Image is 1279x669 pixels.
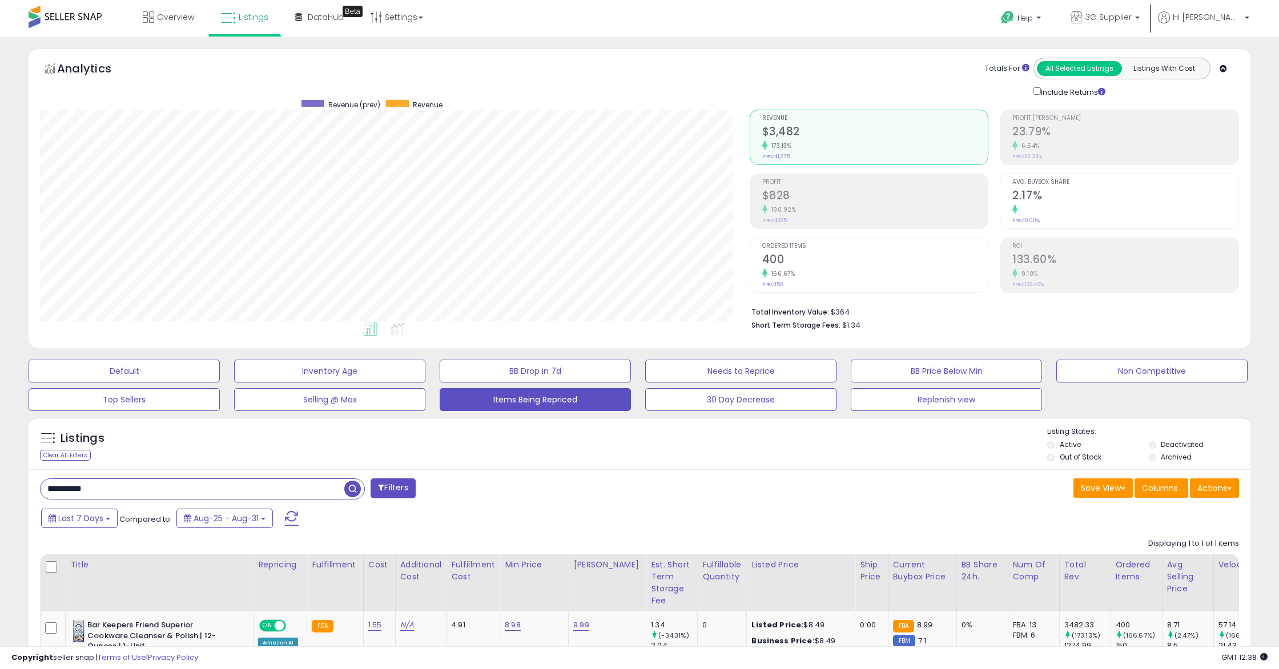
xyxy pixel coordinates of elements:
[762,243,988,249] span: Ordered Items
[985,63,1029,74] div: Totals For
[573,619,589,631] a: 9.99
[98,652,146,663] a: Terms of Use
[41,509,118,528] button: Last 7 Days
[400,559,442,583] div: Additional Cost
[1175,631,1198,640] small: (2.47%)
[1121,61,1206,76] button: Listings With Cost
[992,2,1052,37] a: Help
[1221,652,1268,663] span: 2025-09-9 12:38 GMT
[1226,631,1258,640] small: (166.64%)
[762,179,988,186] span: Profit
[762,217,787,224] small: Prev: $285
[87,620,226,655] b: Bar Keepers Friend Superior Cookware Cleanser & Polish | 12-Ounces | 1-Unit
[61,430,104,446] h5: Listings
[1013,620,1051,630] div: FBA: 13
[651,559,693,607] div: Est. Short Term Storage Fee
[451,559,495,583] div: Fulfillment Cost
[702,620,738,630] div: 0
[893,559,952,583] div: Current Buybox Price
[1017,142,1040,150] small: 6.54%
[1218,620,1265,630] div: 57.14
[767,205,797,214] small: 190.92%
[157,11,194,23] span: Overview
[234,360,425,382] button: Inventory Age
[400,619,414,631] a: N/A
[11,652,198,663] div: seller snap | |
[368,559,391,571] div: Cost
[1013,630,1051,640] div: FBM: 6
[1123,631,1155,640] small: (166.67%)
[860,620,879,630] div: 0.00
[1135,478,1188,498] button: Columns
[234,388,425,411] button: Selling @ Max
[1013,559,1055,583] div: Num of Comp.
[1161,452,1192,462] label: Archived
[762,153,790,160] small: Prev: $1,275
[1116,559,1157,583] div: Ordered Items
[651,620,697,630] div: 1.34
[440,388,631,411] button: Items Being Repriced
[1167,559,1209,595] div: Avg Selling Price
[1073,478,1133,498] button: Save View
[40,450,91,461] div: Clear All Filters
[1012,115,1238,122] span: Profit [PERSON_NAME]
[762,189,988,204] h2: $828
[751,304,1231,318] li: $364
[751,620,846,630] div: $8.49
[762,281,783,288] small: Prev: 150
[1173,11,1241,23] span: Hi [PERSON_NAME]
[328,100,380,110] span: Revenue (prev)
[284,621,303,631] span: OFF
[645,388,836,411] button: 30 Day Decrease
[1085,11,1132,23] span: 3G Supplier
[194,513,259,524] span: Aug-25 - Aug-31
[1000,10,1015,25] i: Get Help
[1072,631,1100,640] small: (173.13%)
[842,320,860,331] span: $1.34
[1161,440,1204,449] label: Deactivated
[1064,620,1111,630] div: 3482.33
[29,388,220,411] button: Top Sellers
[1037,61,1122,76] button: All Selected Listings
[751,307,829,317] b: Total Inventory Value:
[505,559,564,571] div: Min Price
[751,320,840,330] b: Short Term Storage Fees:
[917,619,933,630] span: 8.99
[312,559,358,571] div: Fulfillment
[1012,179,1238,186] span: Avg. Buybox Share
[1012,217,1040,224] small: Prev: 0.00%
[1012,281,1044,288] small: Prev: 122.46%
[1116,620,1162,630] div: 400
[1142,482,1178,494] span: Columns
[1012,189,1238,204] h2: 2.17%
[893,635,915,647] small: FBM
[1017,269,1038,278] small: 9.10%
[1012,253,1238,268] h2: 133.60%
[1060,440,1081,449] label: Active
[645,360,836,382] button: Needs to Reprice
[371,478,415,498] button: Filters
[343,6,363,17] div: Tooltip anchor
[308,11,344,23] span: DataHub
[58,513,103,524] span: Last 7 Days
[658,631,689,640] small: (-34.31%)
[573,559,641,571] div: [PERSON_NAME]
[893,620,914,632] small: FBA
[413,100,443,110] span: Revenue
[767,269,795,278] small: 166.67%
[1190,478,1239,498] button: Actions
[1158,11,1249,37] a: Hi [PERSON_NAME]
[1012,243,1238,249] span: ROI
[312,620,333,632] small: FBA
[762,253,988,268] h2: 400
[851,388,1042,411] button: Replenish view
[368,619,382,631] a: 1.55
[258,559,302,571] div: Repricing
[962,559,1003,583] div: BB Share 24h.
[440,360,631,382] button: BB Drop in 7d
[1167,620,1213,630] div: 8.71
[962,620,999,630] div: 0%
[702,559,742,583] div: Fulfillable Quantity
[451,620,491,630] div: 4.91
[751,619,803,630] b: Listed Price:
